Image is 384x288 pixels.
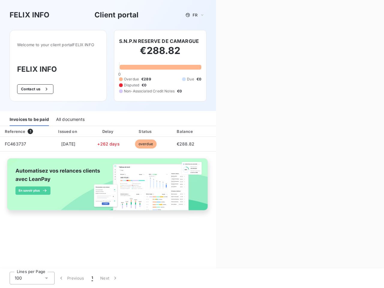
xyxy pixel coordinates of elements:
h3: FELIX INFO [10,10,50,20]
span: Welcome to your client portal FELIX INFO [17,42,99,47]
span: €288.82 [177,141,194,146]
div: Invoices to be paid [10,113,49,126]
div: PDF [207,128,238,134]
h3: FELIX INFO [17,64,99,75]
div: Delay [91,128,126,134]
span: [DATE] [61,141,75,146]
div: Reference [5,129,25,134]
span: 1 [91,275,93,281]
span: €0 [196,76,201,82]
span: 100 [15,275,22,281]
span: 0 [118,72,121,76]
span: Non-Associated Credit Notes [124,88,175,94]
span: FR [193,13,197,17]
button: Previous [55,272,88,284]
h3: Client portal [94,10,139,20]
span: €0 [177,88,182,94]
h2: €288.82 [119,45,201,63]
img: banner [2,155,214,219]
div: All documents [56,113,85,126]
div: Balance [166,128,205,134]
span: FC463737 [5,141,26,146]
button: Next [97,272,122,284]
span: Disputed [124,82,139,88]
span: €289 [141,76,151,82]
button: Contact us [17,84,53,94]
span: €0 [142,82,146,88]
span: Overdue [124,76,139,82]
h6: S.N.P.N RESERVE DE CAMARGUE [119,37,199,45]
button: 1 [88,272,97,284]
div: Status [128,128,163,134]
span: overdue [135,139,157,148]
span: 1 [28,129,33,134]
span: +262 days [97,141,119,146]
span: Due [187,76,194,82]
div: Issued on [47,128,89,134]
